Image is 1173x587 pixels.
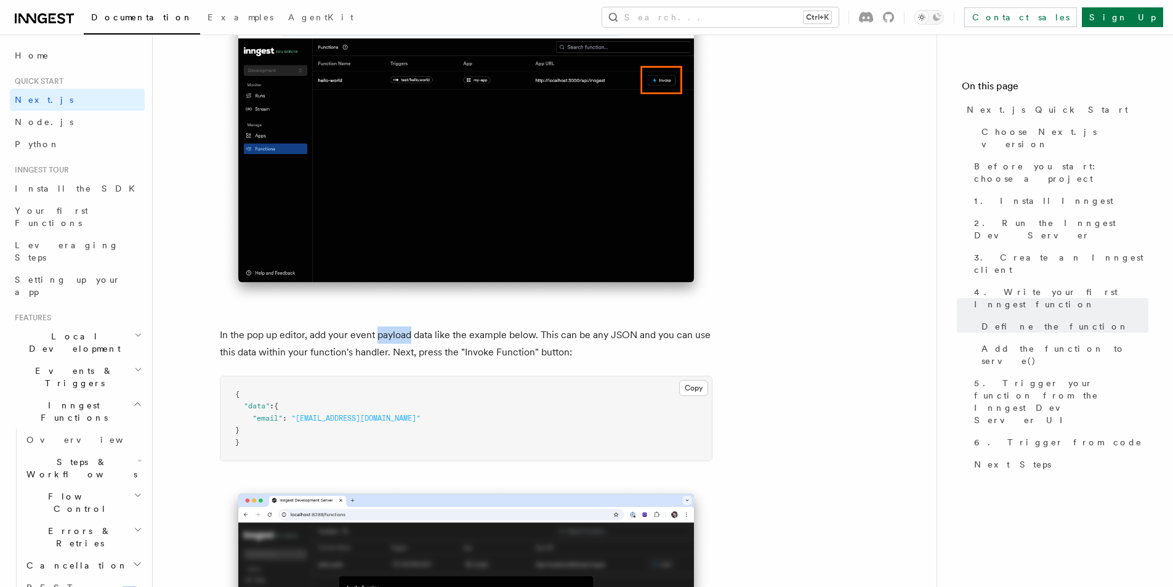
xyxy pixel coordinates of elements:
button: Toggle dark mode [914,10,944,25]
span: Features [10,313,51,323]
a: 5. Trigger your function from the Inngest Dev Server UI [969,372,1148,431]
span: Next Steps [974,458,1051,471]
a: Examples [200,4,281,33]
a: Documentation [84,4,200,34]
span: Next.js Quick Start [967,103,1128,116]
a: Choose Next.js version [977,121,1148,155]
button: Steps & Workflows [22,451,145,485]
span: Node.js [15,117,73,127]
button: Search...Ctrl+K [602,7,839,27]
h4: On this page [962,79,1148,99]
span: "[EMAIL_ADDRESS][DOMAIN_NAME]" [291,414,421,423]
span: Setting up your app [15,275,121,297]
a: Next.js [10,89,145,111]
a: Contact sales [964,7,1077,27]
a: Add the function to serve() [977,338,1148,372]
a: Setting up your app [10,269,145,303]
span: Local Development [10,330,134,355]
button: Errors & Retries [22,520,145,554]
a: Install the SDK [10,177,145,200]
span: Quick start [10,76,63,86]
span: 2. Run the Inngest Dev Server [974,217,1148,241]
span: AgentKit [288,12,353,22]
button: Inngest Functions [10,394,145,429]
a: Overview [22,429,145,451]
a: Next.js Quick Start [962,99,1148,121]
p: In the pop up editor, add your event payload data like the example below. This can be any JSON an... [220,326,712,361]
span: "data" [244,402,270,410]
span: 1. Install Inngest [974,195,1113,207]
span: Events & Triggers [10,365,134,389]
a: Before you start: choose a project [969,155,1148,190]
span: Add the function to serve() [982,342,1148,367]
a: 1. Install Inngest [969,190,1148,212]
span: Your first Functions [15,206,88,228]
span: Home [15,49,49,62]
span: Before you start: choose a project [974,160,1148,185]
span: } [235,438,240,447]
span: Inngest Functions [10,399,133,424]
span: Overview [26,435,153,445]
span: 4. Write your first Inngest function [974,286,1148,310]
span: : [270,402,274,410]
span: Leveraging Steps [15,240,119,262]
span: Flow Control [22,490,134,515]
span: Cancellation [22,559,128,572]
a: Next Steps [969,453,1148,476]
span: Next.js [15,95,73,105]
a: 4. Write your first Inngest function [969,281,1148,315]
a: Python [10,133,145,155]
span: Choose Next.js version [982,126,1148,150]
span: Examples [208,12,273,22]
a: 6. Trigger from code [969,431,1148,453]
a: Define the function [977,315,1148,338]
span: 6. Trigger from code [974,436,1142,448]
a: 2. Run the Inngest Dev Server [969,212,1148,246]
span: } [235,426,240,434]
span: : [283,414,287,423]
span: { [235,390,240,399]
a: Leveraging Steps [10,234,145,269]
a: AgentKit [281,4,361,33]
button: Flow Control [22,485,145,520]
span: 3. Create an Inngest client [974,251,1148,276]
button: Copy [679,380,708,396]
span: Documentation [91,12,193,22]
a: Sign Up [1082,7,1163,27]
span: Define the function [982,320,1129,333]
a: Your first Functions [10,200,145,234]
span: { [274,402,278,410]
span: Python [15,139,60,149]
span: Errors & Retries [22,525,134,549]
button: Events & Triggers [10,360,145,394]
span: "email" [252,414,283,423]
a: Node.js [10,111,145,133]
span: Install the SDK [15,184,142,193]
span: Inngest tour [10,165,69,175]
a: Home [10,44,145,67]
span: Steps & Workflows [22,456,137,480]
button: Local Development [10,325,145,360]
a: 3. Create an Inngest client [969,246,1148,281]
button: Cancellation [22,554,145,577]
kbd: Ctrl+K [804,11,831,23]
span: 5. Trigger your function from the Inngest Dev Server UI [974,377,1148,426]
